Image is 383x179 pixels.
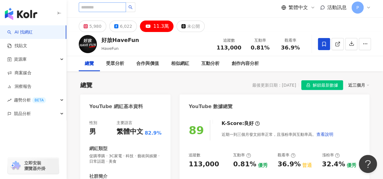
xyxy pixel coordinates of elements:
[252,83,296,88] div: 最後更新日期：[DATE]
[85,60,94,67] div: 總覽
[327,5,347,10] span: 活動訊息
[7,84,31,90] a: 洞察報告
[89,153,161,164] span: 促購導購 · 3C家電 · 科技 · 藝術與娛樂 · 日常話題 · 美食
[289,4,308,11] span: 繁體中文
[233,160,256,169] div: 0.81%
[89,103,143,110] div: YouTube 網紅基本資料
[322,160,345,169] div: 32.4%
[251,45,269,51] span: 0.81%
[7,29,33,35] a: searchAI 找網紅
[14,93,46,107] span: 趨勢分析
[79,21,106,32] button: 5,980
[306,83,310,87] span: lock
[216,44,241,51] span: 113,000
[80,81,92,89] div: 總覽
[14,53,27,66] span: 資源庫
[347,162,356,169] div: 優秀
[14,107,31,120] span: 競品分析
[8,158,59,174] a: chrome extension立即安裝 瀏覽器外掛
[136,60,159,67] div: 合作與價值
[79,35,97,53] img: KOL Avatar
[106,60,124,67] div: 受眾分析
[101,46,119,51] span: HaveFun
[128,5,133,9] span: search
[258,162,267,169] div: 優秀
[101,36,139,44] div: 好放HaveFun
[7,98,12,102] span: rise
[249,37,272,43] div: 互動率
[316,132,333,137] span: 查看說明
[177,21,205,32] button: 未公開
[322,152,340,158] div: 漲粉率
[189,160,219,169] div: 113,000
[117,120,132,126] div: 主要語言
[301,80,343,90] button: 解鎖最新數據
[189,103,233,110] div: YouTube 數據總覽
[302,162,312,169] div: 普通
[117,127,143,136] div: 繁體中文
[7,70,31,76] a: 商案媒合
[233,152,251,158] div: 互動率
[189,124,204,136] div: 89
[145,130,162,136] span: 82.9%
[187,22,200,30] div: 未公開
[278,160,301,169] div: 36.9%
[216,37,241,43] div: 追蹤數
[278,152,296,158] div: 觀看率
[232,60,259,67] div: 創作內容分析
[313,81,338,90] span: 解鎖最新數據
[140,21,173,32] button: 11.3萬
[109,21,137,32] button: 6,022
[348,81,369,89] div: 近三個月
[89,145,107,152] div: 網紅類型
[89,127,96,136] div: 男
[171,60,189,67] div: 相似網紅
[201,60,220,67] div: 互動分析
[89,22,101,30] div: 5,980
[120,22,132,30] div: 6,022
[153,22,169,30] div: 11.3萬
[89,120,97,126] div: 性別
[10,161,21,171] img: chrome extension
[32,97,46,103] div: BETA
[356,4,359,11] span: P
[189,152,200,158] div: 追蹤數
[5,8,37,20] img: logo
[279,37,302,43] div: 觀看率
[244,120,254,127] div: 良好
[7,43,27,49] a: 找貼文
[221,128,333,140] div: 近期一到三個月發文頻率正常，且漲粉率與互動率高。
[316,128,333,140] button: 查看說明
[359,155,377,173] iframe: Help Scout Beacon - Open
[281,45,300,51] span: 36.9%
[24,160,45,171] span: 立即安裝 瀏覽器外掛
[221,120,260,127] div: K-Score :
